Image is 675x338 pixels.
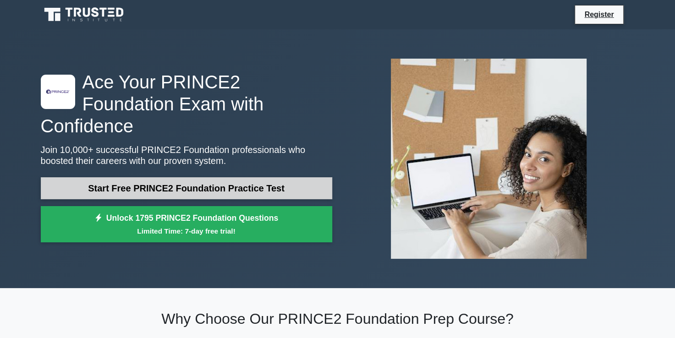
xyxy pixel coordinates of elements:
[41,71,332,137] h1: Ace Your PRINCE2 Foundation Exam with Confidence
[52,226,321,236] small: Limited Time: 7-day free trial!
[41,206,332,243] a: Unlock 1795 PRINCE2 Foundation QuestionsLimited Time: 7-day free trial!
[579,9,619,20] a: Register
[41,310,635,327] h2: Why Choose Our PRINCE2 Foundation Prep Course?
[41,177,332,199] a: Start Free PRINCE2 Foundation Practice Test
[41,144,332,166] p: Join 10,000+ successful PRINCE2 Foundation professionals who boosted their careers with our prove...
